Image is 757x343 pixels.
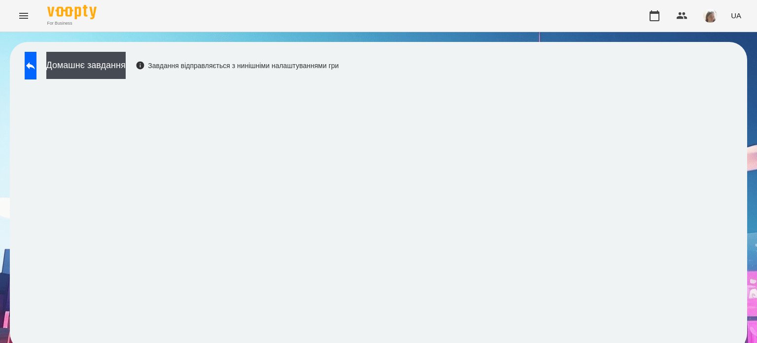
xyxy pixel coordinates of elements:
div: Завдання відправляється з нинішніми налаштуваннями гри [136,61,339,71]
span: UA [731,10,741,21]
img: 4795d6aa07af88b41cce17a01eea78aa.jpg [703,9,717,23]
button: UA [727,6,745,25]
img: Voopty Logo [47,5,97,19]
button: Menu [12,4,35,28]
span: For Business [47,20,97,27]
button: Домашнє завдання [46,52,126,79]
